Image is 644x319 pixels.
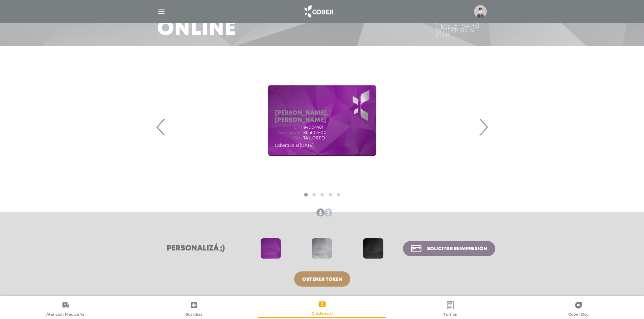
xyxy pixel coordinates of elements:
a: Guardias [129,301,258,318]
a: Obtener token [294,271,350,287]
a: Turnos [386,301,514,318]
span: Solicitar reimpresión [427,246,487,251]
span: Cobertura al [DATE] [275,143,314,148]
img: profile-placeholder.svg [474,5,487,18]
span: 863604-00 [303,130,327,135]
h3: Personalizá ;) [149,244,243,253]
span: Next [477,109,490,145]
span: 94004481 [303,125,323,130]
span: DNI [275,125,302,130]
span: Plan [275,136,302,140]
h5: [PERSON_NAME], [PERSON_NAME] [275,110,369,124]
a: Cober Doc [515,301,643,318]
h3: Credencial Online [157,3,293,38]
img: Cober_menu-lines-white.svg [157,7,166,16]
span: Asociado N° [275,130,302,135]
span: TAYLORED [303,136,325,140]
span: Atención Médica Ya [46,312,85,318]
span: Cober Doc [568,312,589,318]
span: Turnos [444,312,457,318]
span: Previous [154,109,168,145]
a: Atención Médica Ya [1,301,129,318]
a: Solicitar reimpresión [403,241,495,256]
img: logo_cober_home-white.png [301,3,336,20]
span: Credencial [312,311,333,317]
div: [PERSON_NAME] Cobertura al [DATE] [436,24,487,38]
span: Guardias [185,312,202,318]
span: Obtener token [302,277,342,282]
a: Credencial [258,300,386,317]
